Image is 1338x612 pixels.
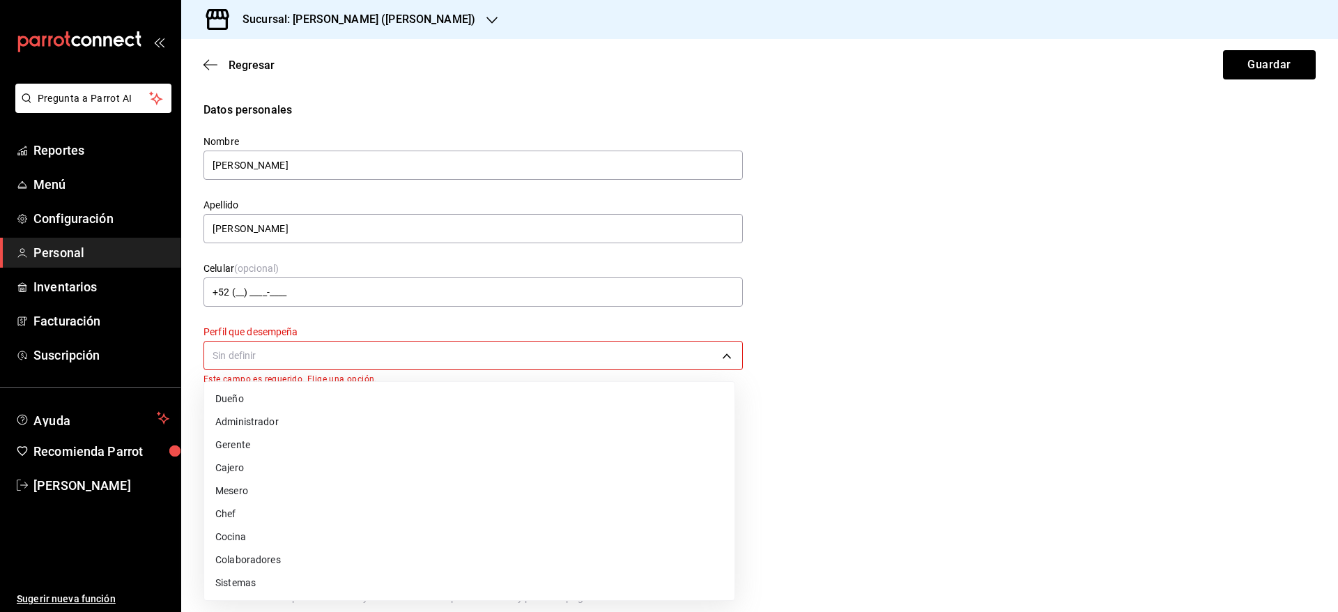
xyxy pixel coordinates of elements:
[204,434,735,457] li: Gerente
[204,480,735,503] li: Mesero
[204,526,735,549] li: Cocina
[204,411,735,434] li: Administrador
[204,457,735,480] li: Cajero
[204,549,735,572] li: Colaboradores
[204,503,735,526] li: Chef
[204,572,735,595] li: Sistemas
[204,388,735,411] li: Dueño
